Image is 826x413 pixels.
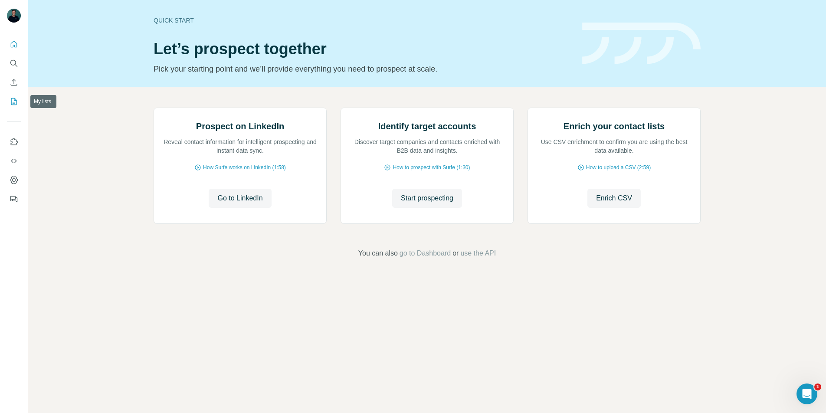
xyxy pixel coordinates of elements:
[154,16,572,25] div: Quick start
[796,383,817,404] iframe: Intercom live chat
[7,75,21,90] button: Enrich CSV
[586,164,651,171] span: How to upload a CSV (2:59)
[7,36,21,52] button: Quick start
[350,138,505,155] p: Discover target companies and contacts enriched with B2B data and insights.
[217,193,262,203] span: Go to LinkedIn
[209,189,271,208] button: Go to LinkedIn
[196,120,284,132] h2: Prospect on LinkedIn
[163,138,318,155] p: Reveal contact information for intelligent prospecting and instant data sync.
[7,9,21,23] img: Avatar
[7,94,21,109] button: My lists
[400,248,451,259] button: go to Dashboard
[392,189,462,208] button: Start prospecting
[452,248,459,259] span: or
[564,120,665,132] h2: Enrich your contact lists
[7,191,21,207] button: Feedback
[154,40,572,58] h1: Let’s prospect together
[358,248,398,259] span: You can also
[401,193,453,203] span: Start prospecting
[460,248,496,259] button: use the API
[154,63,572,75] p: Pick your starting point and we’ll provide everything you need to prospect at scale.
[7,153,21,169] button: Use Surfe API
[814,383,821,390] span: 1
[7,134,21,150] button: Use Surfe on LinkedIn
[7,172,21,188] button: Dashboard
[378,120,476,132] h2: Identify target accounts
[7,56,21,71] button: Search
[582,23,701,65] img: banner
[393,164,470,171] span: How to prospect with Surfe (1:30)
[587,189,641,208] button: Enrich CSV
[203,164,286,171] span: How Surfe works on LinkedIn (1:58)
[537,138,692,155] p: Use CSV enrichment to confirm you are using the best data available.
[596,193,632,203] span: Enrich CSV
